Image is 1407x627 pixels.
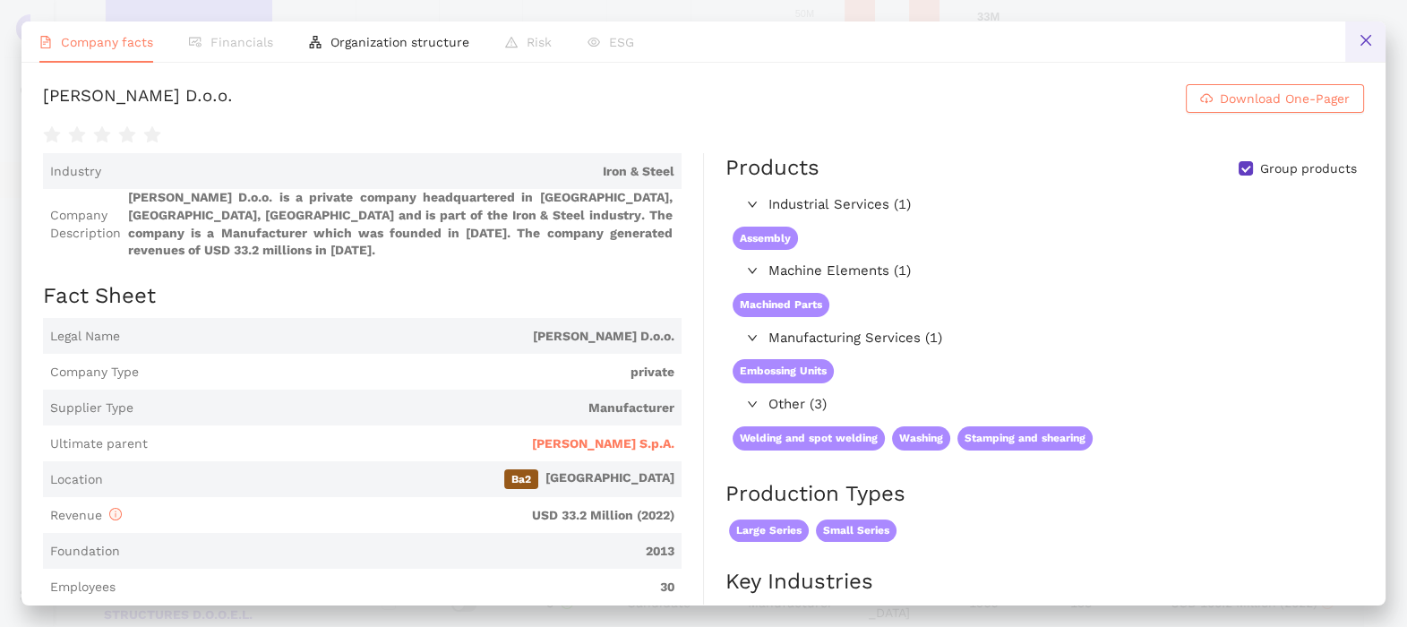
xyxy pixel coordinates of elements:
span: Large Series [729,520,809,542]
span: Iron & Steel [108,163,674,181]
span: Group products [1253,160,1364,178]
span: Location [50,471,103,489]
span: Ultimate parent [50,435,148,453]
span: right [747,265,758,276]
span: 30 [123,579,674,597]
span: star [93,126,111,144]
span: Risk [527,35,552,49]
span: star [68,126,86,144]
div: Machine Elements (1) [725,257,1100,286]
span: 2013 [127,543,674,561]
span: Machined Parts [733,293,829,317]
h2: Production Types [725,479,1364,510]
span: Stamping and shearing [957,426,1093,451]
span: star [118,126,136,144]
div: Products [725,153,819,184]
span: [GEOGRAPHIC_DATA] [110,469,674,489]
span: [PERSON_NAME] D.o.o. [127,328,674,346]
span: Industrial Services (1) [768,194,1093,216]
span: Foundation [50,543,120,561]
span: right [747,199,758,210]
span: Washing [892,426,950,451]
span: Other (3) [768,394,1093,416]
div: Other (3) [725,391,1100,419]
span: Company facts [61,35,153,49]
span: Manufacturer [141,399,674,417]
span: close [1359,33,1373,47]
span: info-circle [109,508,122,520]
span: eye [588,36,600,48]
button: close [1345,21,1386,62]
span: Assembly [733,227,798,251]
span: cloud-download [1200,92,1213,107]
span: Ba2 [504,469,538,489]
span: Download One-Pager [1220,89,1350,108]
span: Small Series [816,520,897,542]
h2: Fact Sheet [43,281,682,312]
span: ESG [609,35,634,49]
span: star [43,126,61,144]
span: Welding and spot welding [733,426,885,451]
span: [PERSON_NAME] S.p.A. [532,435,674,453]
span: [PERSON_NAME] D.o.o. is a private company headquartered in [GEOGRAPHIC_DATA], [GEOGRAPHIC_DATA], ... [128,189,674,259]
span: Revenue [50,508,122,522]
h2: Key Industries [725,567,1364,597]
span: Employees [50,579,116,597]
span: Embossing Units [733,359,834,383]
div: Industrial Services (1) [725,191,1100,219]
span: Company Type [50,364,139,382]
span: right [747,332,758,343]
span: private [146,364,674,382]
span: Financials [210,35,273,49]
span: Company Description [50,207,121,242]
span: apartment [309,36,322,48]
span: Manufacturing Services (1) [768,328,1093,349]
span: right [747,399,758,409]
button: cloud-downloadDownload One-Pager [1186,84,1364,113]
span: Organization structure [330,35,469,49]
span: Supplier Type [50,399,133,417]
span: USD 33.2 Million (2022) [129,507,674,525]
span: star [143,126,161,144]
span: Legal Name [50,328,120,346]
div: [PERSON_NAME] D.o.o. [43,84,233,113]
span: Machine Elements (1) [768,261,1093,282]
div: Manufacturing Services (1) [725,324,1100,353]
span: Industry [50,163,101,181]
span: fund-view [189,36,202,48]
span: warning [505,36,518,48]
